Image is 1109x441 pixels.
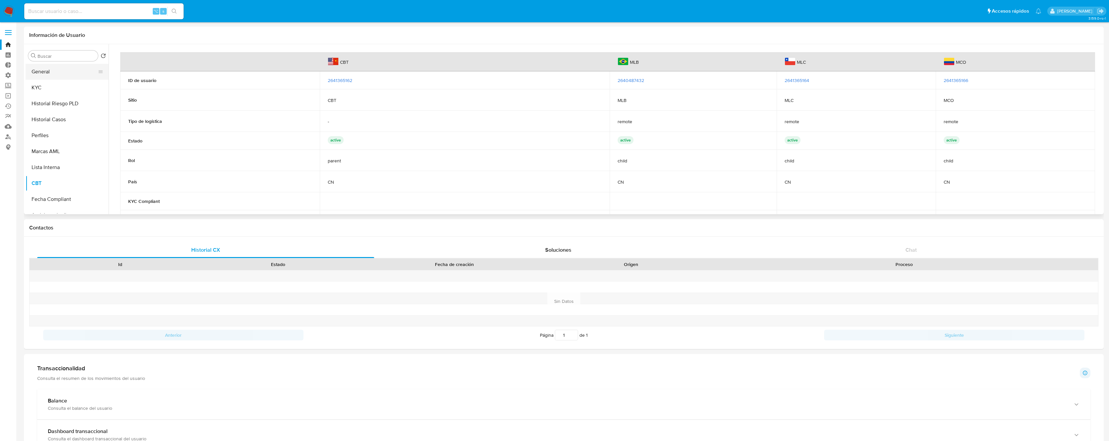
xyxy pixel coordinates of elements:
[26,96,109,112] button: Historial Riesgo PLD
[26,159,109,175] button: Lista Interna
[905,246,917,254] span: Chat
[153,8,158,14] span: ⌥
[992,8,1029,15] span: Accesos rápidos
[191,246,220,254] span: Historial CX
[24,7,184,16] input: Buscar usuario o caso...
[29,224,1098,231] h1: Contactos
[824,330,1084,340] button: Siguiente
[26,191,109,207] button: Fecha Compliant
[204,261,353,268] div: Estado
[362,261,547,268] div: Fecha de creación
[557,261,706,268] div: Origen
[1097,8,1104,15] a: Salir
[545,246,571,254] span: Soluciones
[26,64,103,80] button: General
[26,207,109,223] button: Anticipos de dinero
[1057,8,1095,14] p: federico.luaces@mercadolibre.com
[46,261,195,268] div: Id
[715,261,1093,268] div: Proceso
[26,175,109,191] button: CBT
[26,112,109,128] button: Historial Casos
[38,53,95,59] input: Buscar
[1036,8,1041,14] a: Notificaciones
[31,53,36,58] button: Buscar
[43,330,303,340] button: Anterior
[101,53,106,60] button: Volver al orden por defecto
[26,80,109,96] button: KYC
[162,8,164,14] span: s
[26,143,109,159] button: Marcas AML
[540,330,588,340] span: Página de
[29,32,85,39] h1: Información de Usuario
[26,128,109,143] button: Perfiles
[167,7,181,16] button: search-icon
[586,332,588,338] span: 1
